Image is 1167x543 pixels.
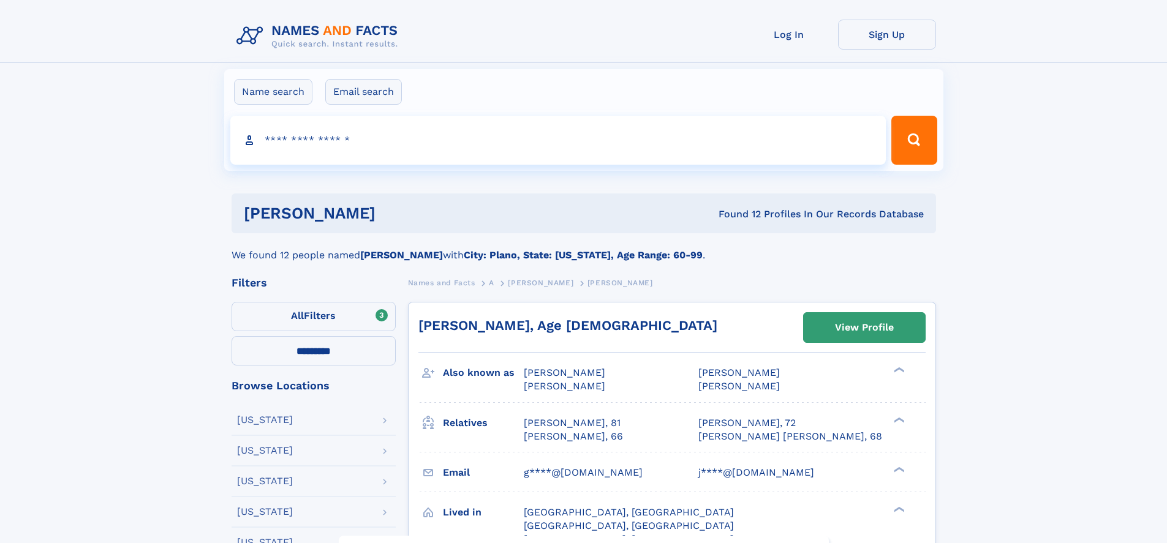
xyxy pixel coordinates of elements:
[443,502,524,523] h3: Lived in
[524,367,605,378] span: [PERSON_NAME]
[838,20,936,50] a: Sign Up
[232,302,396,331] label: Filters
[489,275,494,290] a: A
[508,275,573,290] a: [PERSON_NAME]
[443,462,524,483] h3: Email
[891,465,905,473] div: ❯
[408,275,475,290] a: Names and Facts
[325,79,402,105] label: Email search
[524,506,734,518] span: [GEOGRAPHIC_DATA], [GEOGRAPHIC_DATA]
[547,208,924,221] div: Found 12 Profiles In Our Records Database
[360,249,443,261] b: [PERSON_NAME]
[232,20,408,53] img: Logo Names and Facts
[891,416,905,424] div: ❯
[489,279,494,287] span: A
[698,416,796,430] a: [PERSON_NAME], 72
[508,279,573,287] span: [PERSON_NAME]
[835,313,894,342] div: View Profile
[698,367,780,378] span: [PERSON_NAME]
[698,430,882,443] a: [PERSON_NAME] [PERSON_NAME], 68
[443,413,524,433] h3: Relatives
[524,380,605,392] span: [PERSON_NAME]
[891,505,905,513] div: ❯
[891,366,905,374] div: ❯
[443,362,524,383] h3: Also known as
[524,416,621,430] a: [PERSON_NAME], 81
[237,415,293,425] div: [US_STATE]
[740,20,838,50] a: Log In
[291,310,304,321] span: All
[524,430,623,443] a: [PERSON_NAME], 66
[464,249,703,261] b: City: Plano, State: [US_STATE], Age Range: 60-99
[244,206,547,221] h1: [PERSON_NAME]
[237,476,293,486] div: [US_STATE]
[804,313,925,342] a: View Profile
[234,79,312,105] label: Name search
[418,318,717,333] a: [PERSON_NAME], Age [DEMOGRAPHIC_DATA]
[524,520,734,531] span: [GEOGRAPHIC_DATA], [GEOGRAPHIC_DATA]
[230,116,886,165] input: search input
[232,380,396,391] div: Browse Locations
[237,446,293,455] div: [US_STATE]
[587,279,653,287] span: [PERSON_NAME]
[232,233,936,263] div: We found 12 people named with .
[698,380,780,392] span: [PERSON_NAME]
[232,277,396,288] div: Filters
[237,507,293,517] div: [US_STATE]
[891,116,937,165] button: Search Button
